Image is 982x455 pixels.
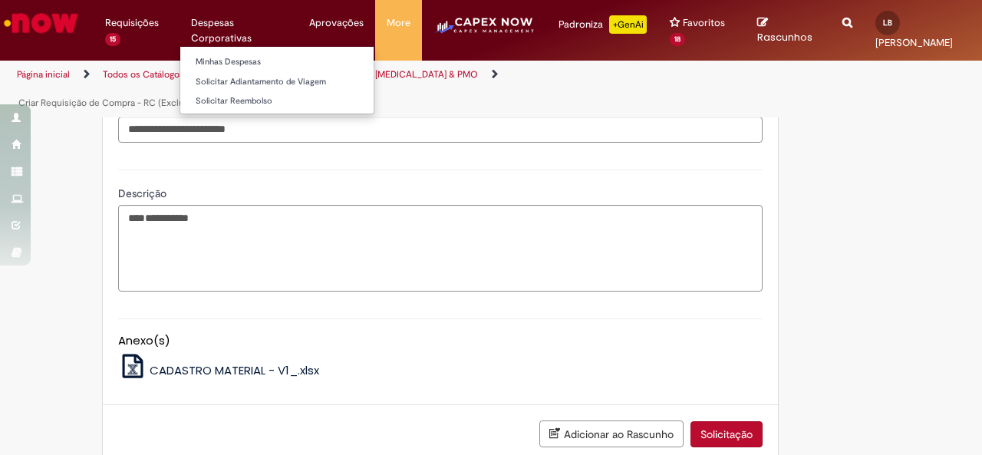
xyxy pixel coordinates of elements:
img: CapexLogo5.png [433,15,535,46]
img: ServiceNow [2,8,81,38]
p: +GenAi [609,15,647,34]
button: Adicionar ao Rascunho [539,420,684,447]
span: 18 [670,33,685,46]
textarea: Descrição [118,205,763,292]
ul: Trilhas de página [12,61,643,117]
span: Aprovações [309,15,364,31]
span: Requisições [105,15,159,31]
a: Todos os Catálogos [103,68,184,81]
button: Solicitação [690,421,763,447]
a: Minhas Despesas [180,54,374,71]
a: [MEDICAL_DATA] & PMO [375,68,478,81]
h5: Anexo(s) [118,335,763,348]
a: CADASTRO MATERIAL - V1_.xlsx [118,362,320,378]
a: Solicitar Reembolso [180,93,374,110]
span: Despesas Corporativas [191,15,286,46]
span: CADASTRO MATERIAL - V1_.xlsx [150,362,319,378]
ul: Despesas Corporativas [180,46,374,114]
span: 15 [105,33,120,46]
span: More [387,15,410,31]
div: Padroniza [559,15,647,34]
span: [PERSON_NAME] [875,36,953,49]
input: PEP [118,117,763,143]
span: Favoritos [683,15,725,31]
span: Descrição [118,186,170,200]
span: Rascunhos [757,30,812,45]
a: Criar Requisição de Compra - RC (Exclusivo CENG) [18,97,233,109]
span: LB [883,18,892,28]
a: Página inicial [17,68,70,81]
a: Rascunhos [757,16,819,45]
a: Solicitar Adiantamento de Viagem [180,74,374,91]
